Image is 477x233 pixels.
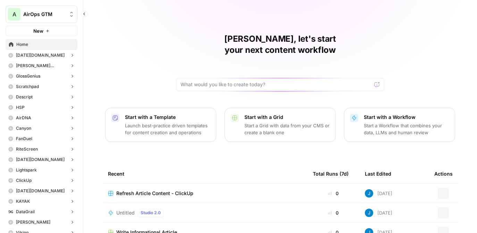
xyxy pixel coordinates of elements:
div: 0 [313,209,354,216]
button: Lightspark [6,165,77,175]
span: AirDNA [16,115,31,121]
span: Scratchpad [16,83,39,90]
span: [PERSON_NAME] [16,219,50,225]
a: Refresh Article Content - ClickUp [108,190,302,197]
span: FanDuel [16,136,32,142]
img: z620ml7ie90s7uun3xptce9f0frp [365,189,373,198]
a: Home [6,39,77,50]
button: KAYAK [6,196,77,207]
button: [DATE][DOMAIN_NAME] [6,154,77,165]
div: 0 [313,190,354,197]
span: HSP [16,104,25,111]
p: Start with a Grid [244,114,330,121]
span: A [12,10,16,18]
div: Recent [108,164,302,183]
button: [DATE][DOMAIN_NAME] [6,186,77,196]
span: New [33,27,43,34]
button: Descript [6,92,77,102]
button: RiteScreen [6,144,77,154]
button: Workspace: AirOps GTM [6,6,77,23]
div: [DATE] [365,209,392,217]
span: [DATE][DOMAIN_NAME] [16,52,65,58]
span: [PERSON_NAME] [PERSON_NAME] [16,63,67,69]
span: DataGrail [16,209,35,215]
p: Start with a Template [125,114,210,121]
input: What would you like to create today? [181,81,371,88]
span: Studio 2.0 [141,210,161,216]
div: Last Edited [365,164,391,183]
button: FanDuel [6,134,77,144]
p: Start with a Workflow [364,114,449,121]
div: Actions [434,164,453,183]
div: Total Runs (7d) [313,164,349,183]
p: Launch best-practice driven templates for content creation and operations [125,122,210,136]
span: Untitled [116,209,135,216]
button: Start with a WorkflowStart a Workflow that combines your data, LLMs and human review [344,108,455,142]
button: DataGrail [6,207,77,217]
span: GlossGenius [16,73,40,79]
button: [DATE][DOMAIN_NAME] [6,50,77,61]
button: AirDNA [6,113,77,123]
span: Descript [16,94,33,100]
span: Lightspark [16,167,37,173]
button: HSP [6,102,77,113]
button: Scratchpad [6,81,77,92]
span: Home [16,41,74,48]
span: Canyon [16,125,31,131]
button: Start with a TemplateLaunch best-practice driven templates for content creation and operations [105,108,216,142]
span: ClickUp [16,177,32,184]
p: Start a Grid with data from your CMS or create a blank one [244,122,330,136]
button: [PERSON_NAME] [6,217,77,227]
button: GlossGenius [6,71,77,81]
span: RiteScreen [16,146,38,152]
button: ClickUp [6,175,77,186]
span: Refresh Article Content - ClickUp [116,190,193,197]
p: Start a Workflow that combines your data, LLMs and human review [364,122,449,136]
h1: [PERSON_NAME], let's start your next content workflow [176,33,384,56]
span: [DATE][DOMAIN_NAME] [16,188,65,194]
span: KAYAK [16,198,30,204]
a: UntitledStudio 2.0 [108,209,302,217]
button: [PERSON_NAME] [PERSON_NAME] [6,61,77,71]
button: Canyon [6,123,77,134]
button: New [6,26,77,36]
img: h9d1gqu3d35tdujas2tcrii55b8r [8,209,13,214]
span: [DATE][DOMAIN_NAME] [16,156,65,163]
img: z620ml7ie90s7uun3xptce9f0frp [365,209,373,217]
button: Start with a GridStart a Grid with data from your CMS or create a blank one [225,108,336,142]
span: AirOps GTM [23,11,65,18]
div: [DATE] [365,189,392,198]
